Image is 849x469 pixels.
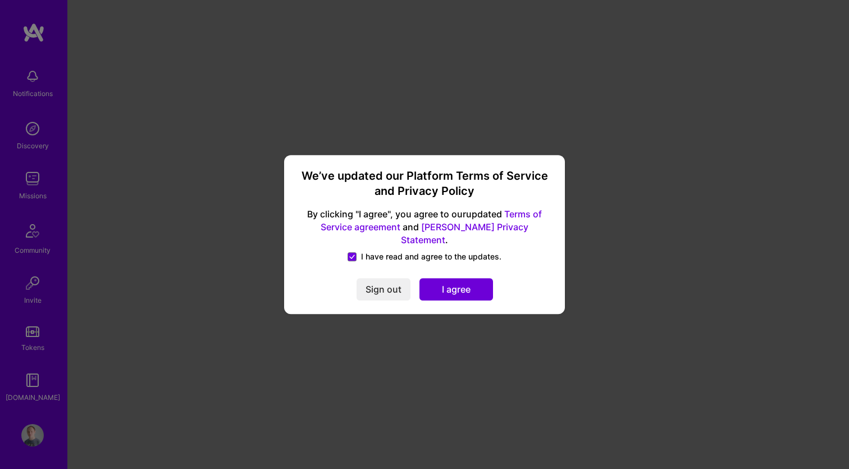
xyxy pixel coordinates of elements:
[419,278,493,300] button: I agree
[298,208,551,247] span: By clicking "I agree", you agree to our updated and .
[357,278,410,300] button: Sign out
[361,251,501,262] span: I have read and agree to the updates.
[321,209,542,233] a: Terms of Service agreement
[401,221,528,245] a: [PERSON_NAME] Privacy Statement
[298,169,551,199] h3: We’ve updated our Platform Terms of Service and Privacy Policy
